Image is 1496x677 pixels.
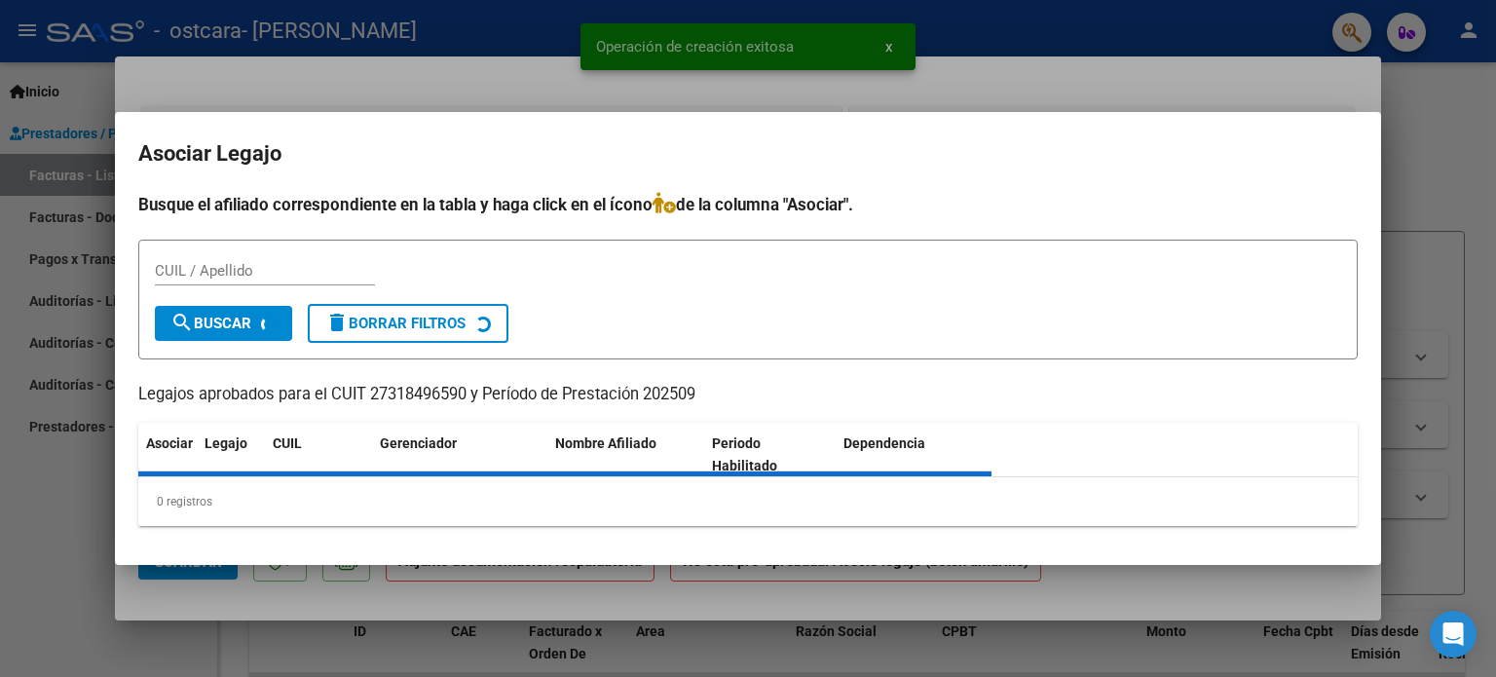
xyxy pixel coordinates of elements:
span: Gerenciador [380,435,457,451]
div: 0 registros [138,477,1358,526]
button: Borrar Filtros [308,304,508,343]
div: Open Intercom Messenger [1430,611,1477,658]
mat-icon: delete [325,311,349,334]
mat-icon: search [170,311,194,334]
datatable-header-cell: CUIL [265,423,372,487]
span: Asociar [146,435,193,451]
span: Legajo [205,435,247,451]
span: Nombre Afiliado [555,435,656,451]
h2: Asociar Legajo [138,135,1358,172]
span: Periodo Habilitado [712,435,777,473]
datatable-header-cell: Nombre Afiliado [547,423,704,487]
datatable-header-cell: Dependencia [836,423,992,487]
datatable-header-cell: Legajo [197,423,265,487]
button: Buscar [155,306,292,341]
datatable-header-cell: Periodo Habilitado [704,423,836,487]
span: Borrar Filtros [325,315,466,332]
datatable-header-cell: Gerenciador [372,423,547,487]
span: CUIL [273,435,302,451]
span: Buscar [170,315,251,332]
datatable-header-cell: Asociar [138,423,197,487]
span: Dependencia [843,435,925,451]
p: Legajos aprobados para el CUIT 27318496590 y Período de Prestación 202509 [138,383,1358,407]
h4: Busque el afiliado correspondiente en la tabla y haga click en el ícono de la columna "Asociar". [138,192,1358,217]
